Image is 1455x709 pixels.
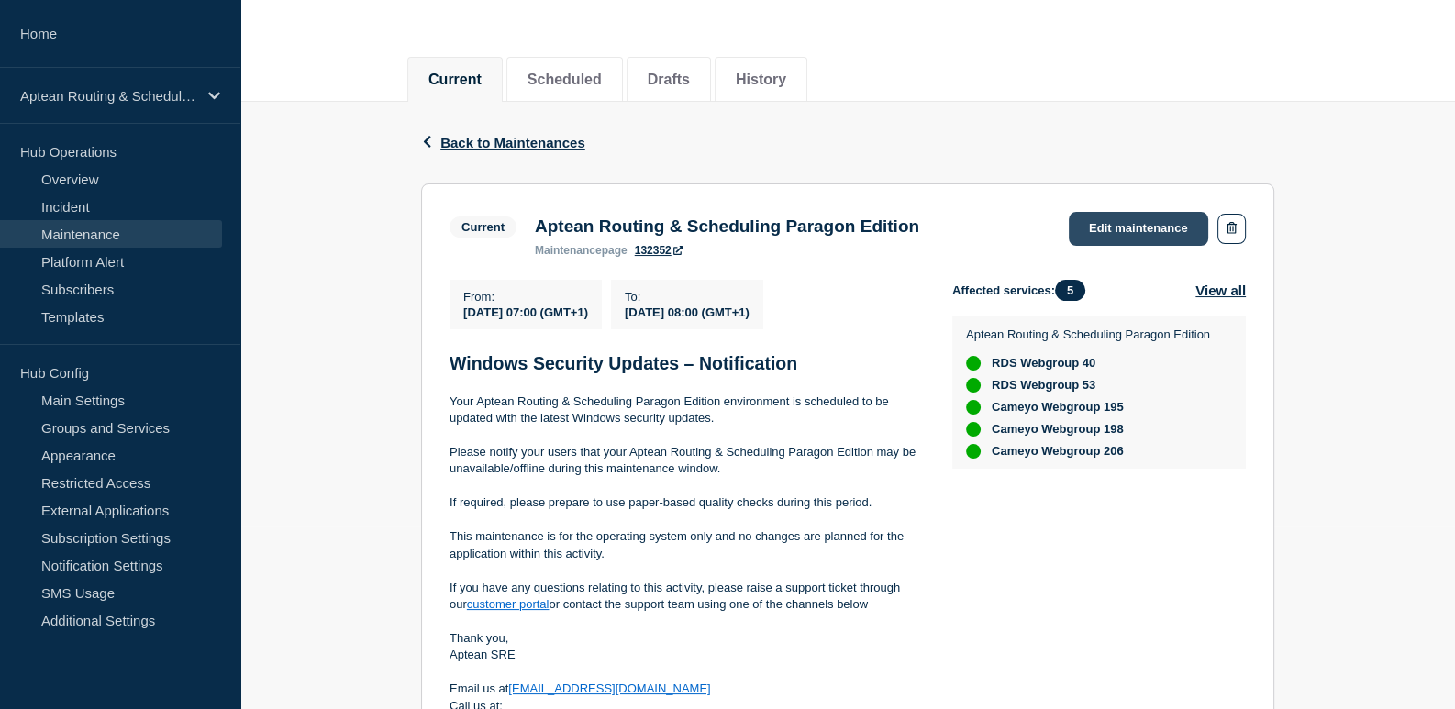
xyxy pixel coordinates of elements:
h3: Aptean Routing & Scheduling Paragon Edition [535,216,919,237]
div: up [966,400,981,415]
button: Back to Maintenances [421,135,585,150]
a: Edit maintenance [1069,212,1208,246]
p: Your Aptean Routing & Scheduling Paragon Edition environment is scheduled to be updated with the ... [450,393,923,427]
span: Cameyo Webgroup 198 [992,422,1124,437]
strong: Windows Security Updates – Notification [450,353,797,373]
span: Cameyo Webgroup 195 [992,400,1124,415]
span: RDS Webgroup 53 [992,378,1095,393]
button: Scheduled [528,72,602,88]
span: [DATE] 08:00 (GMT+1) [625,305,750,319]
span: Cameyo Webgroup 206 [992,444,1124,459]
p: Please notify your users that your Aptean Routing & Scheduling Paragon Edition may be unavailable... [450,444,923,478]
a: [EMAIL_ADDRESS][DOMAIN_NAME] [508,681,710,695]
div: up [966,444,981,459]
p: From : [463,290,588,304]
p: Email us at [450,681,923,697]
p: To : [625,290,750,304]
button: History [736,72,786,88]
button: View all [1195,280,1246,301]
span: Affected services: [952,280,1094,301]
a: customer portal [467,597,550,611]
div: up [966,356,981,371]
div: up [966,422,981,437]
div: up [966,378,981,393]
span: maintenance [535,244,602,257]
p: Aptean Routing & Scheduling Paragon Edition [966,327,1210,341]
p: Aptean SRE [450,647,923,663]
button: Drafts [648,72,690,88]
p: If you have any questions relating to this activity, please raise a support ticket through our or... [450,580,923,614]
span: Back to Maintenances [440,135,585,150]
p: page [535,244,628,257]
p: If required, please prepare to use paper-based quality checks during this period. [450,494,923,511]
button: Current [428,72,482,88]
span: RDS Webgroup 40 [992,356,1095,371]
p: Thank you, [450,630,923,647]
span: [DATE] 07:00 (GMT+1) [463,305,588,319]
p: Aptean Routing & Scheduling Paragon Edition [20,88,196,104]
p: This maintenance is for the operating system only and no changes are planned for the application ... [450,528,923,562]
span: 5 [1055,280,1085,301]
a: 132352 [635,244,683,257]
span: Current [450,216,516,238]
